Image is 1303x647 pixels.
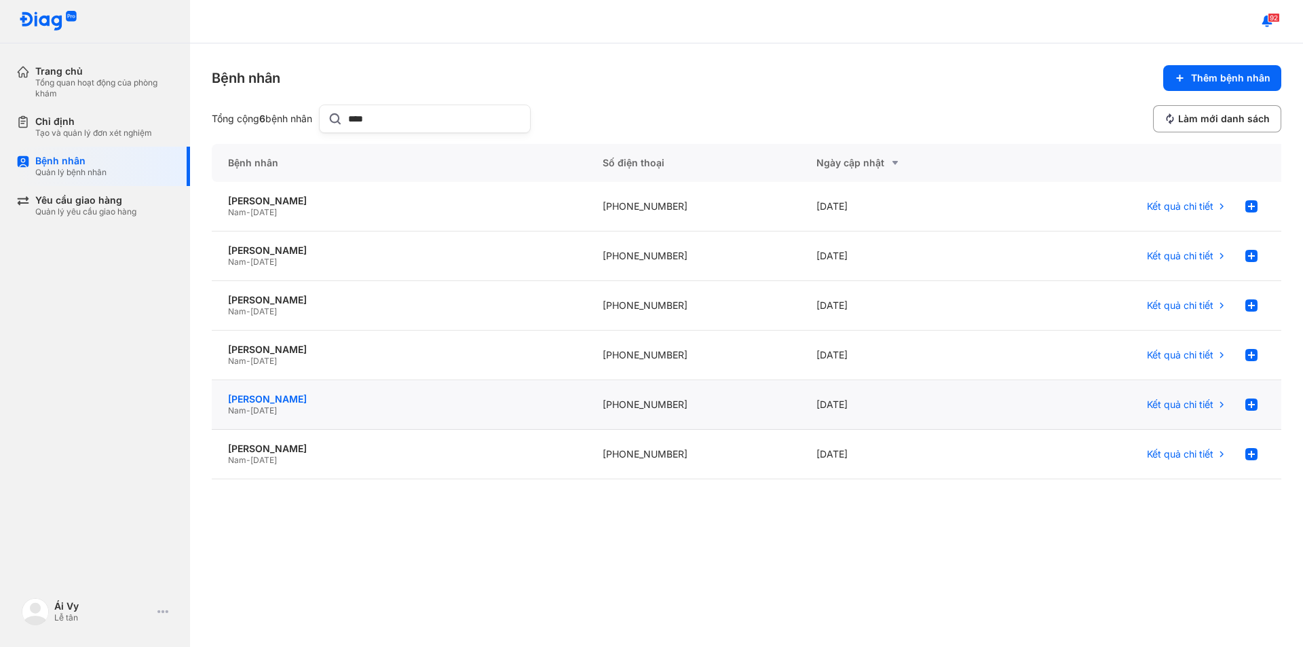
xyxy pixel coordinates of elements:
img: logo [19,11,77,32]
div: Chỉ định [35,115,152,128]
span: - [246,207,250,217]
div: [PERSON_NAME] [228,393,570,405]
div: [DATE] [800,182,1014,232]
span: Kết quả chi tiết [1147,299,1213,312]
div: Tạo và quản lý đơn xét nghiệm [35,128,152,138]
div: Yêu cầu giao hàng [35,194,136,206]
span: - [246,306,250,316]
span: Nam [228,356,246,366]
span: Kết quả chi tiết [1147,448,1213,460]
span: [DATE] [250,356,277,366]
span: Kết quả chi tiết [1147,250,1213,262]
div: Tổng quan hoạt động của phòng khám [35,77,174,99]
div: [PERSON_NAME] [228,294,570,306]
div: [PERSON_NAME] [228,344,570,356]
div: [DATE] [800,430,1014,479]
div: [DATE] [800,380,1014,430]
div: [PERSON_NAME] [228,244,570,257]
span: Kết quả chi tiết [1147,349,1213,361]
div: Trang chủ [35,65,174,77]
div: [PHONE_NUMBER] [586,281,800,331]
span: - [246,455,250,465]
div: Số điện thoại [586,144,800,182]
img: logo [22,598,49,625]
span: - [246,257,250,267]
span: [DATE] [250,306,277,316]
div: Bệnh nhân [35,155,107,167]
span: Nam [228,257,246,267]
span: Kết quả chi tiết [1147,399,1213,411]
span: [DATE] [250,257,277,267]
div: Quản lý bệnh nhân [35,167,107,178]
span: - [246,405,250,415]
span: Nam [228,306,246,316]
span: [DATE] [250,455,277,465]
span: 6 [259,113,265,124]
div: [PHONE_NUMBER] [586,232,800,281]
span: [DATE] [250,207,277,217]
div: Quản lý yêu cầu giao hàng [35,206,136,217]
button: Làm mới danh sách [1153,105,1281,132]
span: 92 [1268,13,1280,22]
span: Thêm bệnh nhân [1191,72,1270,84]
span: Nam [228,207,246,217]
span: Làm mới danh sách [1178,113,1270,125]
div: [PHONE_NUMBER] [586,430,800,479]
button: Thêm bệnh nhân [1163,65,1281,91]
div: Ngày cập nhật [816,155,998,171]
div: [PHONE_NUMBER] [586,380,800,430]
div: [DATE] [800,232,1014,281]
div: Ái Vy [54,600,152,612]
div: [PERSON_NAME] [228,195,570,207]
div: [PERSON_NAME] [228,443,570,455]
div: Tổng cộng bệnh nhân [212,113,314,125]
span: Nam [228,455,246,465]
span: Kết quả chi tiết [1147,200,1213,212]
div: [PHONE_NUMBER] [586,331,800,380]
div: Bệnh nhân [212,69,280,88]
div: [PHONE_NUMBER] [586,182,800,232]
span: - [246,356,250,366]
span: Nam [228,405,246,415]
span: [DATE] [250,405,277,415]
div: Bệnh nhân [212,144,586,182]
div: Lễ tân [54,612,152,623]
div: [DATE] [800,281,1014,331]
div: [DATE] [800,331,1014,380]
